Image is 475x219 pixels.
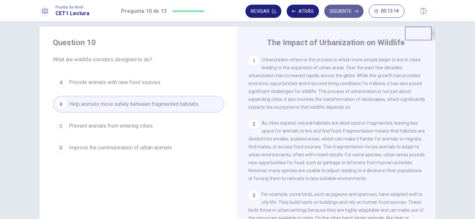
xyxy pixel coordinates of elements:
button: BHelp animals move safely between fragmented habitats. [53,96,224,112]
button: 00:13:14 [369,5,404,18]
button: AProvide animals with new food sources. [53,74,224,91]
div: 3 [248,190,259,201]
span: Provide animals with new food sources. [69,78,161,86]
h1: CET1 Lectura [55,10,89,17]
span: Help animals move safely between fragmented habitats. [69,100,199,108]
span: Prueba de Nivel [55,5,89,10]
button: CPrevent animals from entering cities. [53,118,224,134]
button: DImprove the communication of urban animals. [53,140,224,156]
span: Prevent animals from entering cities. [69,122,154,130]
span: Improve the communication of urban animals. [69,144,173,152]
span: Urbanization refers to the process in which more people begin to live in cities, leading to the e... [248,57,425,110]
span: As cities expand, natural habitats are destroyed or fragmented, leaving less space for animals to... [248,120,425,181]
div: 2 [248,119,259,130]
div: B [56,99,66,109]
button: Atrás [287,5,319,18]
button: Siguiente [324,5,364,18]
h4: The Impact of Urbanization on Wildlife [267,37,405,48]
button: Revisar [245,5,281,18]
h1: Pregunta 10 de 13 [121,7,167,15]
span: 00:13:14 [381,9,399,14]
div: 1 [248,56,259,66]
span: What are wildlife corridors designed to do? [53,56,224,64]
div: A [56,77,66,88]
div: C [56,121,66,131]
div: D [56,142,66,153]
h4: Question 10 [53,37,224,48]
